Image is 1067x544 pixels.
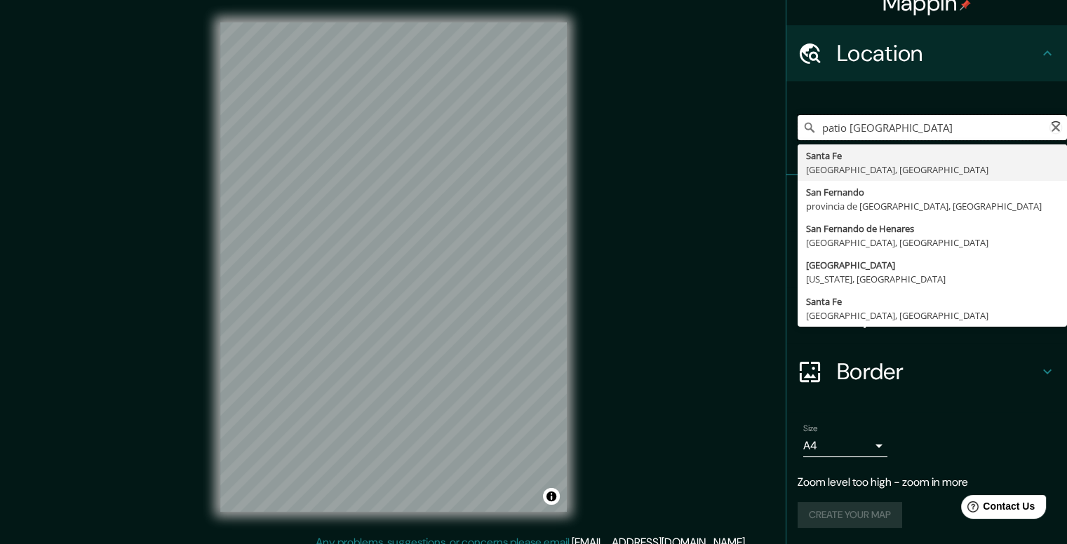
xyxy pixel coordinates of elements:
[798,474,1056,491] p: Zoom level too high - zoom in more
[806,258,1059,272] div: [GEOGRAPHIC_DATA]
[543,488,560,505] button: Toggle attribution
[220,22,567,512] canvas: Map
[942,489,1052,529] iframe: Help widget launcher
[806,149,1059,163] div: Santa Fe
[837,358,1039,386] h4: Border
[806,222,1059,236] div: San Fernando de Henares
[837,39,1039,67] h4: Location
[806,272,1059,286] div: [US_STATE], [GEOGRAPHIC_DATA]
[786,344,1067,400] div: Border
[806,185,1059,199] div: San Fernando
[786,287,1067,344] div: Layout
[806,199,1059,213] div: provincia de [GEOGRAPHIC_DATA], [GEOGRAPHIC_DATA]
[806,163,1059,177] div: [GEOGRAPHIC_DATA], [GEOGRAPHIC_DATA]
[786,175,1067,231] div: Pins
[786,231,1067,287] div: Style
[786,25,1067,81] div: Location
[806,308,1059,322] div: [GEOGRAPHIC_DATA], [GEOGRAPHIC_DATA]
[806,294,1059,308] div: Santa Fe
[837,301,1039,329] h4: Layout
[798,115,1067,140] input: Pick your city or area
[806,236,1059,250] div: [GEOGRAPHIC_DATA], [GEOGRAPHIC_DATA]
[803,435,887,457] div: A4
[803,423,818,435] label: Size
